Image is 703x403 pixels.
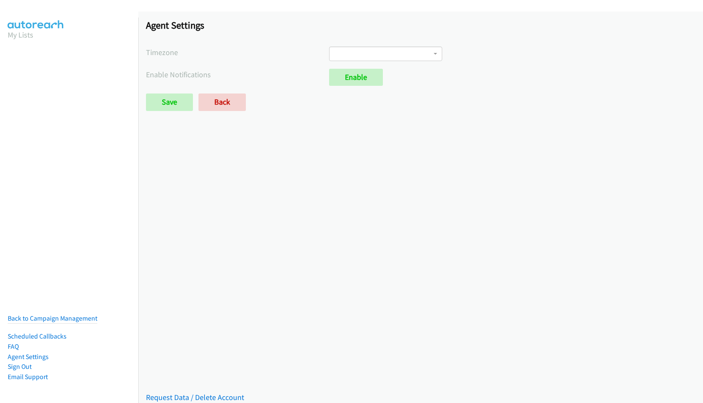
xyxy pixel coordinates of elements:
a: Enable [329,69,383,86]
a: Back [198,93,246,111]
h1: Agent Settings [146,19,695,31]
input: Save [146,93,193,111]
label: Enable Notifications [146,69,329,80]
a: Sign Out [8,362,32,371]
label: Timezone [146,47,329,58]
a: FAQ [8,342,19,350]
a: Agent Settings [8,353,49,361]
a: My Lists [8,30,33,40]
a: Email Support [8,373,48,381]
a: Back to Campaign Management [8,314,97,322]
a: Request Data / Delete Account [146,392,244,402]
a: Scheduled Callbacks [8,332,67,340]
